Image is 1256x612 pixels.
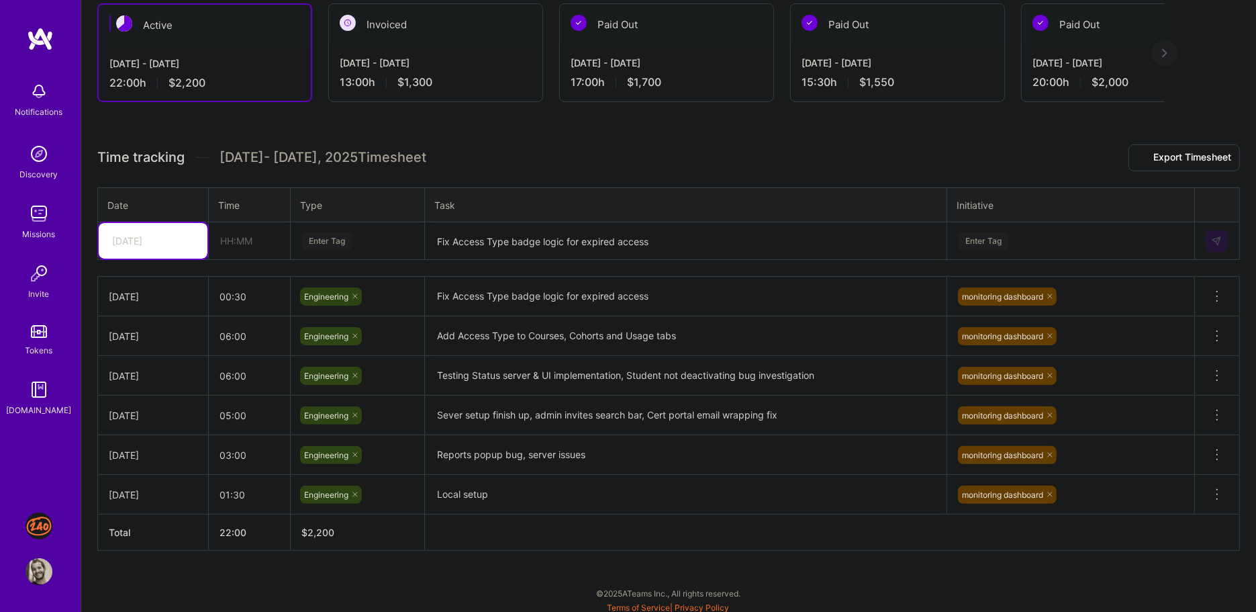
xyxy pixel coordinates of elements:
[109,329,197,343] div: [DATE]
[962,450,1043,460] span: monitoring dashboard
[859,75,894,89] span: $1,550
[962,371,1043,381] span: monitoring dashboard
[962,490,1043,500] span: monitoring dashboard
[957,198,1185,213] div: Initiative
[26,78,52,105] img: bell
[109,56,300,71] div: [DATE] - [DATE]
[220,149,426,166] span: [DATE] - [DATE] , 2025 Timesheet
[426,437,945,474] textarea: Reports popup bug, server issues
[802,75,994,89] div: 15:30 h
[26,200,52,227] img: teamwork
[304,410,348,421] span: Engineering
[109,290,197,304] div: [DATE]
[304,450,348,460] span: Engineering
[1092,75,1128,89] span: $2,000
[426,476,945,513] textarea: Local setup
[116,15,132,32] img: Active
[426,357,945,394] textarea: Testing Status server & UI implementation, Student not deactivating bug investigation
[1162,48,1167,58] img: right
[304,490,348,500] span: Engineering
[802,56,994,70] div: [DATE] - [DATE]
[97,149,185,166] span: Time tracking
[209,477,290,513] input: HH:MM
[218,198,281,212] div: Time
[15,105,63,119] div: Notifications
[1128,144,1240,171] button: Export Timesheet
[20,167,58,181] div: Discovery
[7,403,72,417] div: [DOMAIN_NAME]
[426,397,945,434] textarea: Sever setup finish up, admin invites search bar, Cert portal email wrapping fix
[26,343,53,357] div: Tokens
[291,187,425,222] th: Type
[1137,151,1148,165] i: icon Download
[302,230,352,251] div: Enter Tag
[109,369,197,383] div: [DATE]
[26,376,52,403] img: guide book
[112,234,142,248] div: [DATE]
[1032,15,1049,31] img: Paid Out
[109,488,197,502] div: [DATE]
[81,576,1256,610] div: © 2025 ATeams Inc., All rights reserved.
[98,187,209,222] th: Date
[1032,75,1224,89] div: 20:00 h
[209,398,290,433] input: HH:MM
[571,15,587,31] img: Paid Out
[26,140,52,167] img: discovery
[304,331,348,341] span: Engineering
[426,278,945,315] textarea: Fix Access Type badge logic for expired access
[791,4,1004,45] div: Paid Out
[209,318,290,354] input: HH:MM
[185,238,192,245] i: icon Chevron
[22,513,56,539] a: J: 240 Tutoring - Jobs Section Redesign
[168,76,205,90] span: $2,200
[340,15,356,31] img: Invoiced
[27,27,54,51] img: logo
[426,318,945,355] textarea: Add Access Type to Courses, Cohorts and Usage tabs
[962,292,1043,302] span: monitoring dashboard
[959,230,1008,251] div: Enter Tag
[109,408,197,423] div: [DATE]
[99,5,311,46] div: Active
[340,75,532,89] div: 13:00 h
[26,260,52,287] img: Invite
[329,4,542,45] div: Invoiced
[304,371,348,381] span: Engineering
[209,223,289,259] input: HH:MM
[209,279,290,314] input: HH:MM
[98,515,209,551] th: Total
[29,287,50,301] div: Invite
[109,76,300,90] div: 22:00 h
[209,515,291,551] th: 22:00
[397,75,432,89] span: $1,300
[1032,56,1224,70] div: [DATE] - [DATE]
[109,448,197,462] div: [DATE]
[571,56,763,70] div: [DATE] - [DATE]
[571,75,763,89] div: 17:00 h
[340,56,532,70] div: [DATE] - [DATE]
[962,410,1043,421] span: monitoring dashboard
[962,331,1043,341] span: monitoring dashboard
[26,513,52,539] img: J: 240 Tutoring - Jobs Section Redesign
[31,325,47,338] img: tokens
[802,15,818,31] img: Paid Out
[560,4,773,45] div: Paid Out
[1211,236,1222,247] img: Submit
[425,187,947,222] th: Task
[23,227,56,241] div: Missions
[304,292,348,302] span: Engineering
[209,358,290,394] input: HH:MM
[1022,4,1235,45] div: Paid Out
[22,558,56,585] a: User Avatar
[26,558,52,585] img: User Avatar
[209,437,290,473] input: HH:MM
[301,527,334,538] span: $ 2,200
[627,75,661,89] span: $1,700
